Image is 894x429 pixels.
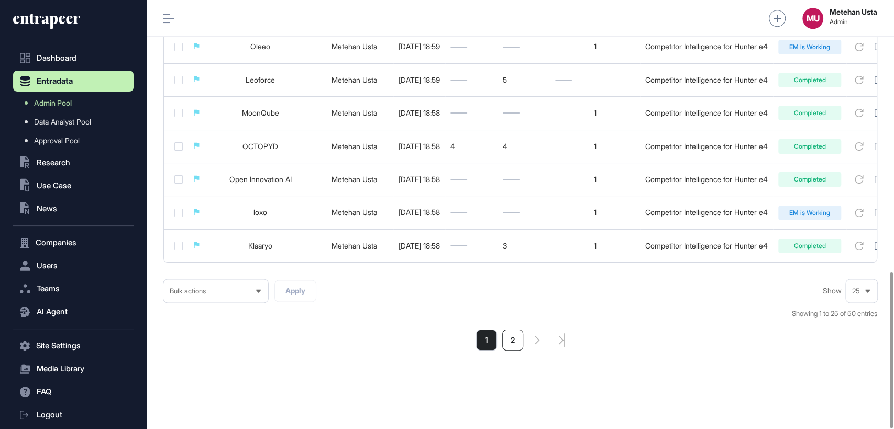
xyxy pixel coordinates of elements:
[37,182,71,190] span: Use Case
[645,42,768,51] div: Competitor Intelligence for Hunter e4
[170,287,206,295] span: Bulk actions
[332,208,377,217] a: Metehan Usta
[559,333,565,347] a: search-pagination-last-page-button
[778,40,841,54] div: EM is Working
[830,18,877,26] span: Admin
[37,308,68,316] span: AI Agent
[332,42,377,51] a: Metehan Usta
[555,242,635,250] div: 1
[37,77,73,85] span: Entradata
[13,152,134,173] button: Research
[36,239,76,247] span: Companies
[555,175,635,184] div: 1
[34,99,72,107] span: Admin Pool
[555,208,635,217] div: 1
[778,206,841,220] div: EM is Working
[503,142,545,151] div: 4
[830,8,877,16] strong: Metehan Usta
[778,139,841,154] div: Completed
[37,365,84,373] span: Media Library
[18,131,134,150] a: Approval Pool
[332,175,377,184] a: Metehan Usta
[13,301,134,322] button: AI Agent
[13,255,134,276] button: Users
[37,411,62,419] span: Logout
[13,358,134,379] button: Media Library
[332,75,377,84] a: Metehan Usta
[645,242,768,250] div: Competitor Intelligence for Hunter e4
[778,73,841,87] div: Completed
[13,404,134,425] a: Logout
[36,342,81,350] span: Site Settings
[332,241,377,250] a: Metehan Usta
[13,198,134,219] button: News
[13,48,134,69] a: Dashboard
[502,330,523,351] a: 2
[13,232,134,253] button: Companies
[792,309,877,319] div: Showing 1 to 25 of 50 entries
[450,142,492,151] div: 4
[18,94,134,112] a: Admin Pool
[13,381,134,402] button: FAQ
[555,42,635,51] div: 1
[399,109,440,117] div: [DATE] 18:58
[13,278,134,299] button: Teams
[399,76,440,84] div: [DATE] 18:59
[37,262,58,270] span: Users
[332,108,377,117] a: Metehan Usta
[778,239,841,253] div: Completed
[645,142,768,151] div: Competitor Intelligence for Hunter e4
[555,142,635,151] div: 1
[250,42,270,51] a: Oleeo
[399,42,440,51] div: [DATE] 18:59
[246,75,275,84] a: Leoforce
[399,142,440,151] div: [DATE] 18:58
[503,242,545,250] div: 3
[253,208,267,217] a: loxo
[645,208,768,217] div: Competitor Intelligence for Hunter e4
[555,109,635,117] div: 1
[852,287,860,295] span: 25
[37,159,70,167] span: Research
[37,285,60,293] span: Teams
[242,142,278,151] a: OCTOPYD
[802,8,823,29] button: MU
[823,287,842,295] span: Show
[37,205,57,213] span: News
[13,335,134,356] button: Site Settings
[399,175,440,184] div: [DATE] 18:58
[535,336,540,344] a: search-pagination-next-button
[242,108,279,117] a: MoonQube
[37,54,76,62] span: Dashboard
[34,118,91,126] span: Data Analyst Pool
[37,388,51,396] span: FAQ
[645,76,768,84] div: Competitor Intelligence for Hunter e4
[476,330,497,351] a: 1
[778,172,841,187] div: Completed
[248,241,272,250] a: Klaaryo
[229,175,292,184] a: Open Innovation AI
[13,175,134,196] button: Use Case
[778,106,841,120] div: Completed
[13,71,134,92] button: Entradata
[399,208,440,217] div: [DATE] 18:58
[503,76,545,84] div: 5
[18,112,134,131] a: Data Analyst Pool
[645,109,768,117] div: Competitor Intelligence for Hunter e4
[34,137,80,145] span: Approval Pool
[645,175,768,184] div: Competitor Intelligence for Hunter e4
[332,142,377,151] a: Metehan Usta
[399,242,440,250] div: [DATE] 18:58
